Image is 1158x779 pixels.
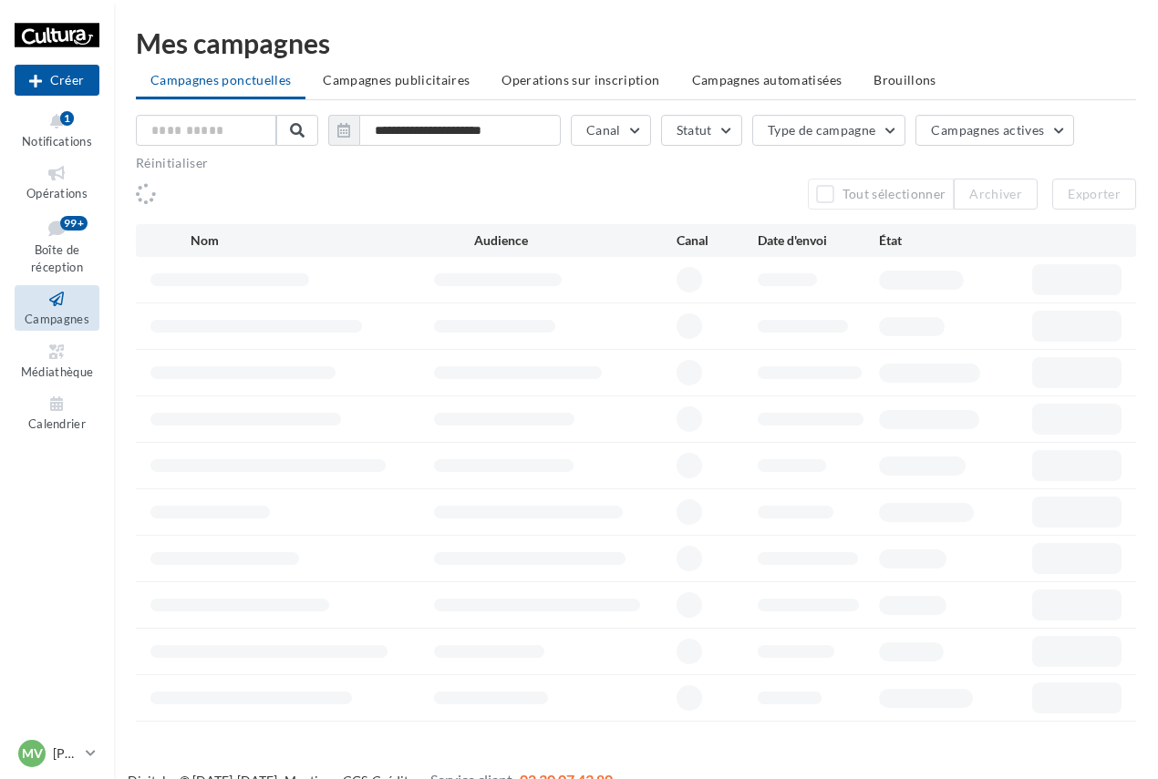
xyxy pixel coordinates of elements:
div: 99+ [60,216,88,231]
span: Campagnes publicitaires [323,72,470,87]
span: Operations sur inscription [501,72,659,87]
a: Campagnes [15,285,99,330]
button: Archiver [954,179,1038,210]
button: Canal [571,115,651,146]
button: Campagnes actives [915,115,1074,146]
span: Campagnes [25,312,89,326]
div: Nom [191,231,474,250]
div: État [879,231,1000,250]
div: 1 [60,111,74,126]
span: Brouillons [874,72,936,87]
button: Réinitialiser [136,156,209,170]
a: Médiathèque [15,338,99,383]
p: [PERSON_NAME] [53,744,78,763]
div: Nouvelle campagne [15,65,99,96]
button: Tout sélectionner [808,179,954,210]
a: MV [PERSON_NAME] [15,736,99,771]
span: MV [22,744,43,763]
div: Audience [474,231,677,250]
button: Type de campagne [752,115,906,146]
div: Canal [677,231,758,250]
a: Boîte de réception99+ [15,212,99,279]
button: Statut [661,115,742,146]
span: Boîte de réception [31,242,83,274]
span: Calendrier [28,416,86,431]
span: Médiathèque [21,364,94,379]
span: Notifications [22,134,92,149]
button: Exporter [1052,179,1136,210]
button: Créer [15,65,99,96]
a: Calendrier [15,390,99,435]
a: Opérations [15,159,99,204]
span: Campagnes actives [931,122,1044,138]
div: Mes campagnes [136,29,1136,56]
span: Campagnes automatisées [692,72,843,87]
div: Date d'envoi [758,231,879,250]
span: Opérations [26,186,88,200]
button: Notifications 1 [15,108,99,152]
